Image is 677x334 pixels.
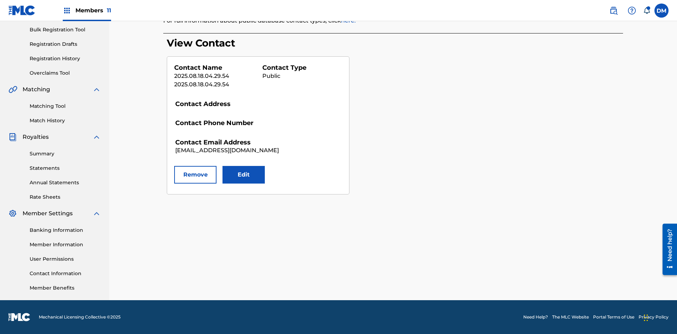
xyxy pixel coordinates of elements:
[30,255,101,263] a: User Permissions
[174,64,254,72] h5: Contact Name
[174,166,216,184] button: Remove
[30,241,101,248] a: Member Information
[30,179,101,186] a: Annual Statements
[625,4,639,18] div: Help
[552,314,589,320] a: The MLC Website
[23,133,49,141] span: Royalties
[30,150,101,157] a: Summary
[63,6,71,15] img: Top Rightsholders
[30,193,101,201] a: Rate Sheets
[628,6,636,15] img: help
[644,307,648,328] div: Drag
[657,221,677,279] iframe: Resource Center
[107,7,111,14] span: 11
[262,64,342,72] h5: Contact Type
[654,4,669,18] div: User Menu
[167,37,623,49] h3: View Contact
[609,6,618,15] img: search
[523,314,548,320] a: Need Help?
[8,209,17,218] img: Member Settings
[92,209,101,218] img: expand
[175,138,295,147] h5: Contact Email Address
[23,85,50,94] span: Matching
[75,6,111,14] span: Members
[30,41,101,48] a: Registration Drafts
[175,146,295,155] p: [EMAIL_ADDRESS][DOMAIN_NAME]
[642,300,677,334] iframe: Chat Widget
[262,72,342,80] p: Public
[30,270,101,277] a: Contact Information
[30,69,101,77] a: Overclaims Tool
[30,117,101,124] a: Match History
[30,26,101,33] a: Bulk Registration Tool
[174,72,254,89] p: 2025.08.18.04.29.54 2025.08.18.04.29.54
[92,133,101,141] img: expand
[8,85,17,94] img: Matching
[175,100,295,108] h5: Contact Address
[30,165,101,172] a: Statements
[8,5,36,16] img: MLC Logo
[30,227,101,234] a: Banking Information
[606,4,621,18] a: Public Search
[30,55,101,62] a: Registration History
[643,7,650,14] div: Notifications
[23,209,73,218] span: Member Settings
[39,314,121,320] span: Mechanical Licensing Collective © 2025
[92,85,101,94] img: expand
[8,133,17,141] img: Royalties
[639,314,669,320] a: Privacy Policy
[30,103,101,110] a: Matching Tool
[593,314,634,320] a: Portal Terms of Use
[30,284,101,292] a: Member Benefits
[222,166,265,184] button: Edit
[175,119,295,127] h5: Contact Phone Number
[8,313,30,321] img: logo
